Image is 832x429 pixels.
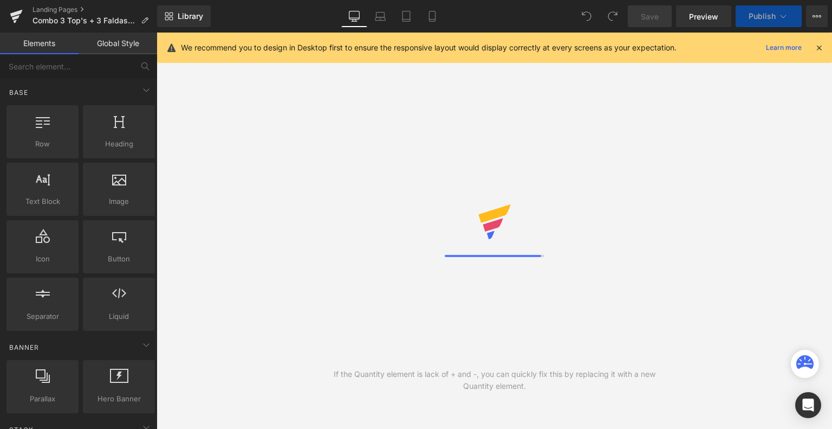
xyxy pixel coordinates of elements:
button: Publish [736,5,802,27]
span: Parallax [10,393,75,405]
a: Preview [676,5,731,27]
span: Base [8,87,29,98]
span: Row [10,138,75,150]
a: Global Style [79,33,157,54]
button: More [806,5,828,27]
p: We recommend you to design in Desktop first to ensure the responsive layout would display correct... [181,42,677,54]
span: Separator [10,311,75,322]
a: Desktop [341,5,367,27]
span: Liquid [86,311,152,322]
span: Icon [10,253,75,265]
span: Heading [86,138,152,150]
a: Laptop [367,5,393,27]
span: Hero Banner [86,393,152,405]
span: Library [178,11,203,21]
span: Combo 3 Top's + 3 Faldas Add [32,16,136,25]
span: Preview [689,11,718,22]
a: New Library [157,5,211,27]
span: Publish [749,12,776,21]
a: Landing Pages [32,5,157,14]
span: Banner [8,342,40,353]
span: Save [641,11,659,22]
div: Open Intercom Messenger [795,392,821,418]
a: Learn more [762,41,806,54]
button: Redo [602,5,623,27]
button: Undo [576,5,597,27]
a: Mobile [419,5,445,27]
a: Tablet [393,5,419,27]
span: Text Block [10,196,75,207]
div: If the Quantity element is lack of + and -, you can quickly fix this by replacing it with a new Q... [326,368,664,392]
span: Button [86,253,152,265]
span: Image [86,196,152,207]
